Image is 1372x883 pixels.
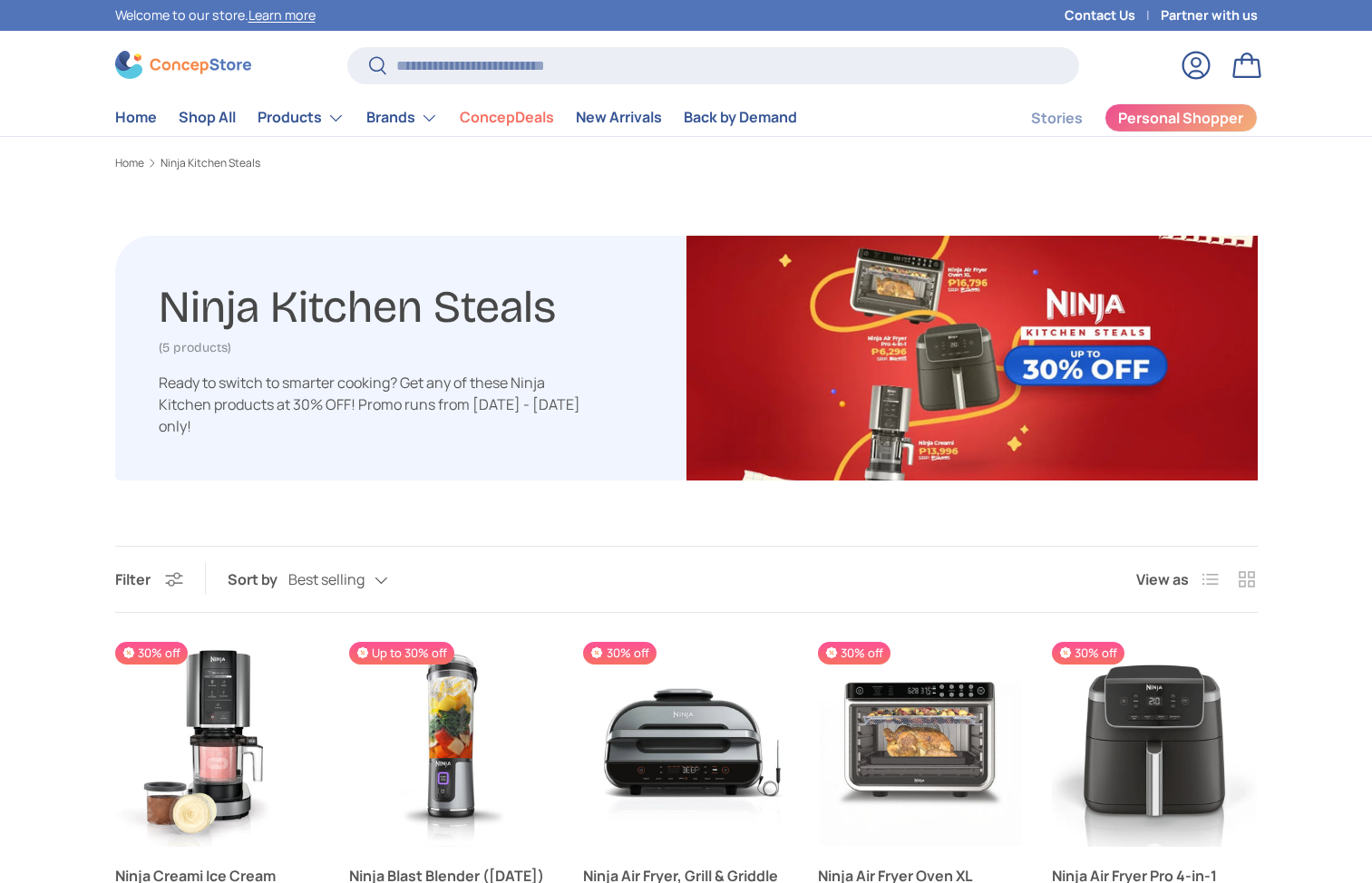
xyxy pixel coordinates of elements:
a: Back by Demand [684,100,797,135]
span: Up to 30% off [349,642,454,665]
nav: Primary [115,100,797,136]
a: Ninja Blast Blender (BC151) [349,642,554,847]
button: Best selling [288,564,424,596]
summary: Brands [355,100,449,136]
span: 30% off [115,642,188,665]
a: Shop All [179,100,236,135]
a: Contact Us [1065,5,1161,25]
span: (5 products) [159,340,231,355]
span: Best selling [288,571,365,588]
span: Filter [115,569,151,589]
span: 30% off [818,642,890,665]
a: Ninja Kitchen Steals [161,158,260,169]
a: Ninja Air Fryer Pro 4-in-1 (AF141) [1052,642,1257,847]
p: Ready to switch to smarter cooking? Get any of these Ninja Kitchen products at 30% OFF! Promo run... [159,372,585,437]
a: Learn more [248,6,316,24]
button: Filter [115,569,183,589]
img: Ninja Kitchen Steals [686,236,1258,480]
label: Sort by [228,568,288,590]
p: Welcome to our store. [115,5,316,25]
a: ConcepDeals [460,100,554,135]
span: View as [1136,568,1189,590]
a: Ninja Creami Ice Cream Maker (NC300) [115,642,320,847]
nav: Breadcrumbs [115,155,1258,171]
h1: Ninja Kitchen Steals [159,273,556,334]
nav: Secondary [988,100,1258,136]
a: Brands [366,100,438,136]
a: Partner with us [1161,5,1258,25]
a: Products [258,100,345,136]
summary: Products [247,100,355,136]
a: Stories [1031,101,1083,136]
a: Home [115,100,157,135]
span: 30% off [583,642,656,665]
a: Home [115,158,144,169]
a: Personal Shopper [1104,103,1258,132]
a: New Arrivals [576,100,662,135]
img: ConcepStore [115,51,251,79]
a: Ninja Air Fryer, Grill & Griddle XL (AG551) [583,642,788,847]
span: Personal Shopper [1118,111,1243,125]
span: 30% off [1052,642,1124,665]
a: Ninja Air Fryer Oven XL (DT200) [818,642,1023,847]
